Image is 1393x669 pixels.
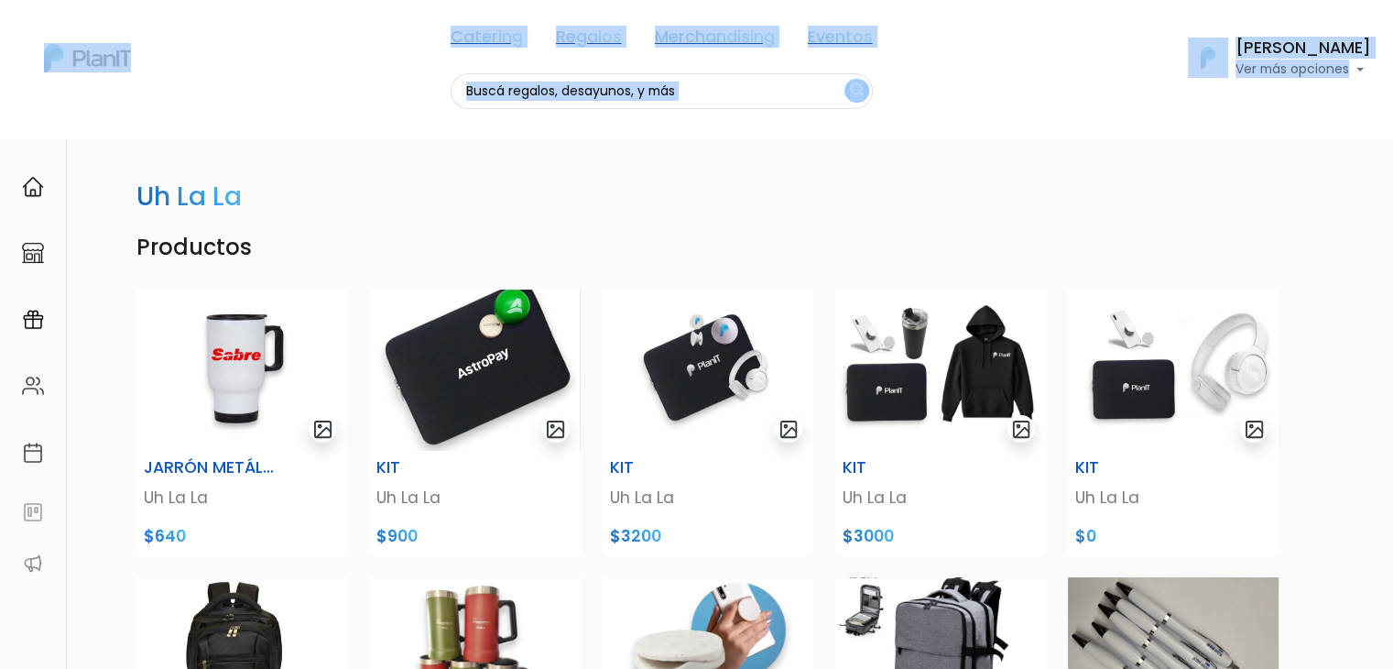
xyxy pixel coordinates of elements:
p: Uh La La [843,486,1039,510]
h4: Productos [125,235,1290,261]
span: $3000 [843,525,894,547]
h6: KIT [610,458,741,477]
img: gallery-light [545,419,566,440]
a: gallery-light KIT Uh La La $0 [1057,290,1290,555]
h6: KIT [376,458,507,477]
img: PlanIt Logo [1188,38,1228,78]
span: $640 [144,525,186,547]
h6: KIT [843,458,974,477]
img: gallery-light [778,419,800,440]
a: Regalos [556,29,622,51]
a: gallery-light KIT Uh La La $3200 [592,290,824,555]
img: gallery-light [312,419,333,440]
img: 81529ADB-1624-47F8-9752-5138FFCED5D6.jpeg [369,290,580,451]
img: D7057CA4-065F-4FFA-9953-8CF3C5543922.jpeg [1068,290,1279,451]
a: gallery-light KIT Uh La La $900 [358,290,591,555]
p: Uh La La [1075,486,1271,510]
p: Ver más opciones [1235,63,1371,76]
a: gallery-light KIT Uh La La $3000 [824,290,1057,555]
span: $900 [376,525,418,547]
p: Uh La La [144,486,340,510]
img: 8E3B4009-AF7E-4BBD-A449-79D280C7DD74.jpeg [835,290,1046,451]
img: people-662611757002400ad9ed0e3c099ab2801c6687ba6c219adb57efc949bc21e19d.svg [22,375,44,397]
h6: JARRÓN METÁLICO [144,458,275,477]
h3: Uh La La [136,181,242,213]
span: $0 [1075,525,1096,547]
input: Buscá regalos, desayunos, y más [451,73,873,109]
div: ¿Necesitás ayuda? [94,17,264,53]
a: gallery-light JARRÓN METÁLICO Uh La La $640 [125,290,358,555]
h6: KIT [1075,458,1206,477]
img: feedback-78b5a0c8f98aac82b08bfc38622c3050aee476f2c9584af64705fc4e61158814.svg [22,501,44,523]
p: Uh La La [376,486,572,510]
span: $3200 [610,525,661,547]
img: PlanIt Logo [44,44,131,72]
img: marketplace-4ceaa7011d94191e9ded77b95e3339b90024bf715f7c57f8cf31f2d8c509eaba.svg [22,242,44,264]
img: campaigns-02234683943229c281be62815700db0a1741e53638e28bf9629b52c665b00959.svg [22,309,44,331]
p: Uh La La [610,486,806,510]
button: PlanIt Logo [PERSON_NAME] Ver más opciones [1177,34,1371,82]
a: Merchandising [655,29,775,51]
a: Eventos [808,29,873,51]
img: partners-52edf745621dab592f3b2c58e3bca9d71375a7ef29c3b500c9f145b62cc070d4.svg [22,553,44,575]
img: gallery-light [1244,419,1265,440]
img: calendar-87d922413cdce8b2cf7b7f5f62616a5cf9e4887200fb71536465627b3292af00.svg [22,442,44,464]
img: DE14F5DD-6C5D-4AF2-8A1B-AB8F8E4510FC.jpeg [136,290,347,451]
a: Catering [451,29,523,51]
img: gallery-light [1011,419,1032,440]
img: B5313923-EC7B-4F9F-A309-5C27EC27A428.jpeg [603,290,813,451]
img: search_button-432b6d5273f82d61273b3651a40e1bd1b912527efae98b1b7a1b2c0702e16a8d.svg [850,82,864,100]
img: home-e721727adea9d79c4d83392d1f703f7f8bce08238fde08b1acbfd93340b81755.svg [22,176,44,198]
h6: [PERSON_NAME] [1235,40,1371,57]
